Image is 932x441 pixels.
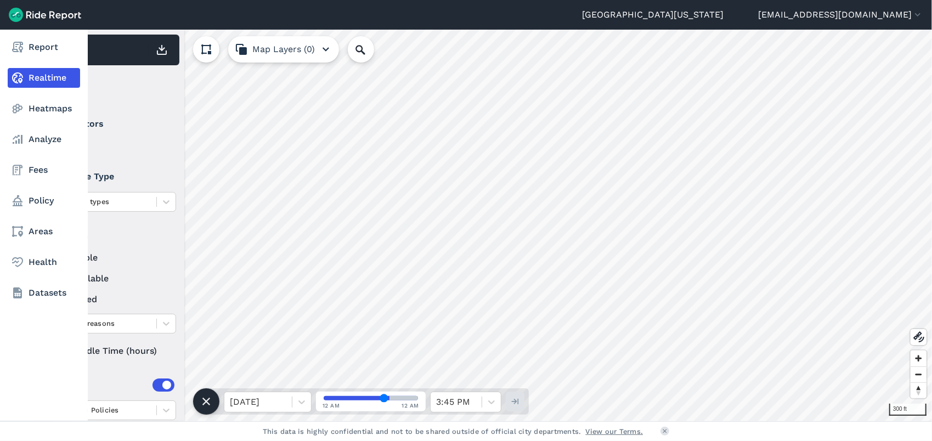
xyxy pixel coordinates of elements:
button: Map Layers (0) [228,36,339,63]
span: 12 AM [323,402,340,410]
a: Fees [8,160,80,180]
label: reserved [44,293,176,306]
a: Analyze [8,129,80,149]
button: Reset bearing to north [911,382,927,398]
div: Idle Time (hours) [44,341,176,361]
a: Datasets [8,283,80,303]
div: Areas [59,378,174,392]
button: [EMAIL_ADDRESS][DOMAIN_NAME] [758,8,923,21]
span: 12 AM [402,402,420,410]
img: Ride Report [9,8,81,22]
div: Filter [40,70,179,104]
label: Veo [44,139,176,152]
label: unavailable [44,272,176,285]
a: Policy [8,191,80,211]
summary: Status [44,220,174,251]
a: Report [8,37,80,57]
button: Zoom out [911,366,927,382]
div: 300 ft [889,404,927,416]
summary: Areas [44,370,174,400]
summary: Vehicle Type [44,161,174,192]
a: Areas [8,222,80,241]
button: Zoom in [911,350,927,366]
a: [GEOGRAPHIC_DATA][US_STATE] [582,8,724,21]
label: available [44,251,176,264]
canvas: Map [35,30,932,421]
a: View our Terms. [586,426,643,437]
input: Search Location or Vehicles [348,36,392,63]
a: Health [8,252,80,272]
summary: Operators [44,109,174,139]
a: Realtime [8,68,80,88]
a: Heatmaps [8,99,80,118]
